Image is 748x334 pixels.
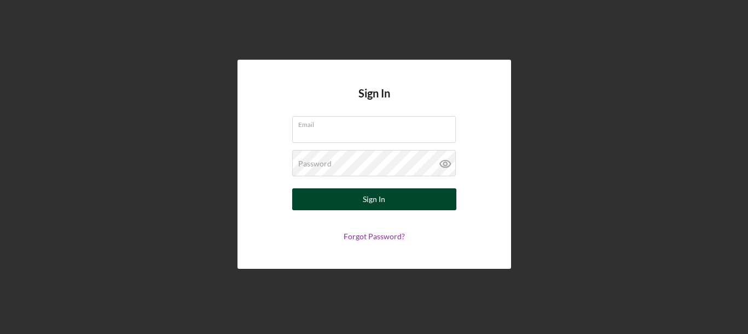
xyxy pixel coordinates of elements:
[292,188,456,210] button: Sign In
[363,188,385,210] div: Sign In
[358,87,390,116] h4: Sign In
[344,232,405,241] a: Forgot Password?
[298,159,332,168] label: Password
[298,117,456,129] label: Email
